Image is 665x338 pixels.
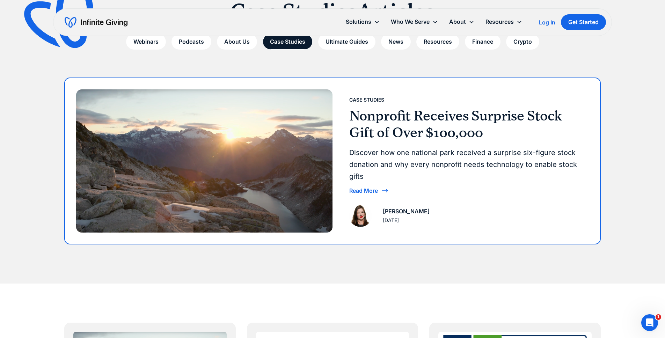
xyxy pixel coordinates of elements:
a: Ultimate Guides [318,34,375,50]
a: home [65,17,127,28]
a: Finance [465,34,500,50]
div: Case Studies [349,96,384,104]
a: Get Started [561,14,606,30]
a: Crypto [506,34,539,50]
a: Resources [416,34,459,50]
a: Webinars [126,34,166,50]
h3: Nonprofit Receives Surprise Stock Gift of Over $100,000 [349,108,583,141]
iframe: Intercom live chat [641,314,658,331]
div: [DATE] [383,216,399,225]
div: Who We Serve [391,17,430,27]
span: 1 [656,314,661,320]
a: About Us [217,34,257,50]
div: Resources [480,14,528,29]
div: About [449,17,466,27]
div: [PERSON_NAME] [383,207,430,216]
div: Log In [539,20,555,25]
div: Discover how one national park received a surprise six-figure stock donation and why every nonpro... [349,147,583,182]
a: Case StudiesNonprofit Receives Surprise Stock Gift of Over $100,000Discover how one national park... [65,78,600,243]
div: About [444,14,480,29]
div: Who We Serve [385,14,444,29]
a: News [381,34,411,50]
div: Solutions [340,14,385,29]
a: Case Studies [263,34,313,50]
div: Read More [349,188,378,193]
a: Log In [539,18,555,27]
a: Podcasts [171,34,211,50]
div: Solutions [346,17,371,27]
div: Resources [485,17,514,27]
